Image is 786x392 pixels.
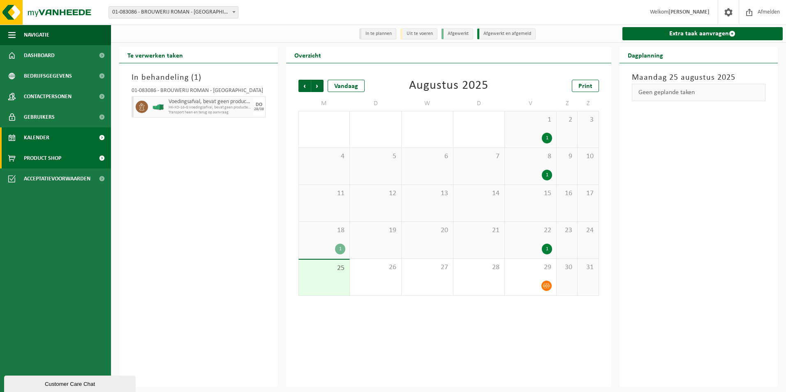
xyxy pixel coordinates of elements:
[509,226,552,235] span: 22
[119,47,191,63] h2: Te verwerken taken
[400,28,437,39] li: Uit te voeren
[561,263,573,272] span: 30
[561,152,573,161] span: 9
[298,80,311,92] span: Vorige
[561,115,573,125] span: 2
[303,264,346,273] span: 25
[582,226,594,235] span: 24
[169,110,251,115] span: Transport heen en terug op aanvraag
[303,152,346,161] span: 4
[578,83,592,90] span: Print
[354,152,397,161] span: 5
[24,127,49,148] span: Kalender
[24,86,72,107] span: Contactpersonen
[328,80,365,92] div: Vandaag
[354,189,397,198] span: 12
[24,107,55,127] span: Gebruikers
[582,115,594,125] span: 3
[254,107,264,111] div: 28/08
[582,189,594,198] span: 17
[409,80,488,92] div: Augustus 2025
[402,96,453,111] td: W
[668,9,710,15] strong: [PERSON_NAME]
[350,96,402,111] td: D
[542,244,552,254] div: 1
[458,189,501,198] span: 14
[169,99,251,105] span: Voedingsafval, bevat geen producten van dierlijke oorsprong, onverpakt
[24,168,90,189] span: Acceptatievoorwaarden
[354,226,397,235] span: 19
[152,104,164,110] img: HK-XO-16-GN-00
[335,244,345,254] div: 1
[298,96,350,111] td: M
[132,88,266,96] div: 01-083086 - BROUWERIJ ROMAN - [GEOGRAPHIC_DATA]
[109,7,238,18] span: 01-083086 - BROUWERIJ ROMAN - OUDENAARDE
[406,263,449,272] span: 27
[311,80,324,92] span: Volgende
[561,226,573,235] span: 23
[24,45,55,66] span: Dashboard
[303,226,346,235] span: 18
[24,25,49,45] span: Navigatie
[442,28,473,39] li: Afgewerkt
[4,374,137,392] iframe: chat widget
[458,263,501,272] span: 28
[509,189,552,198] span: 15
[406,152,449,161] span: 6
[194,74,199,82] span: 1
[509,263,552,272] span: 29
[406,189,449,198] span: 13
[132,71,266,84] h3: In behandeling ( )
[458,152,501,161] span: 7
[542,170,552,180] div: 1
[582,263,594,272] span: 31
[359,28,396,39] li: In te plannen
[109,6,238,18] span: 01-083086 - BROUWERIJ ROMAN - OUDENAARDE
[303,189,346,198] span: 11
[632,84,766,101] div: Geen geplande taken
[453,96,505,111] td: D
[406,226,449,235] span: 20
[24,66,72,86] span: Bedrijfsgegevens
[582,152,594,161] span: 10
[354,263,397,272] span: 26
[620,47,671,63] h2: Dagplanning
[557,96,578,111] td: Z
[477,28,536,39] li: Afgewerkt en afgemeld
[561,189,573,198] span: 16
[169,105,251,110] span: HK-XO-16-G voedingsafval, bevat geen producten van dierlijke
[509,115,552,125] span: 1
[505,96,557,111] td: V
[578,96,599,111] td: Z
[542,133,552,143] div: 1
[509,152,552,161] span: 8
[458,226,501,235] span: 21
[572,80,599,92] a: Print
[286,47,329,63] h2: Overzicht
[622,27,783,40] a: Extra taak aanvragen
[24,148,61,168] span: Product Shop
[632,71,766,84] h3: Maandag 25 augustus 2025
[256,102,262,107] div: DO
